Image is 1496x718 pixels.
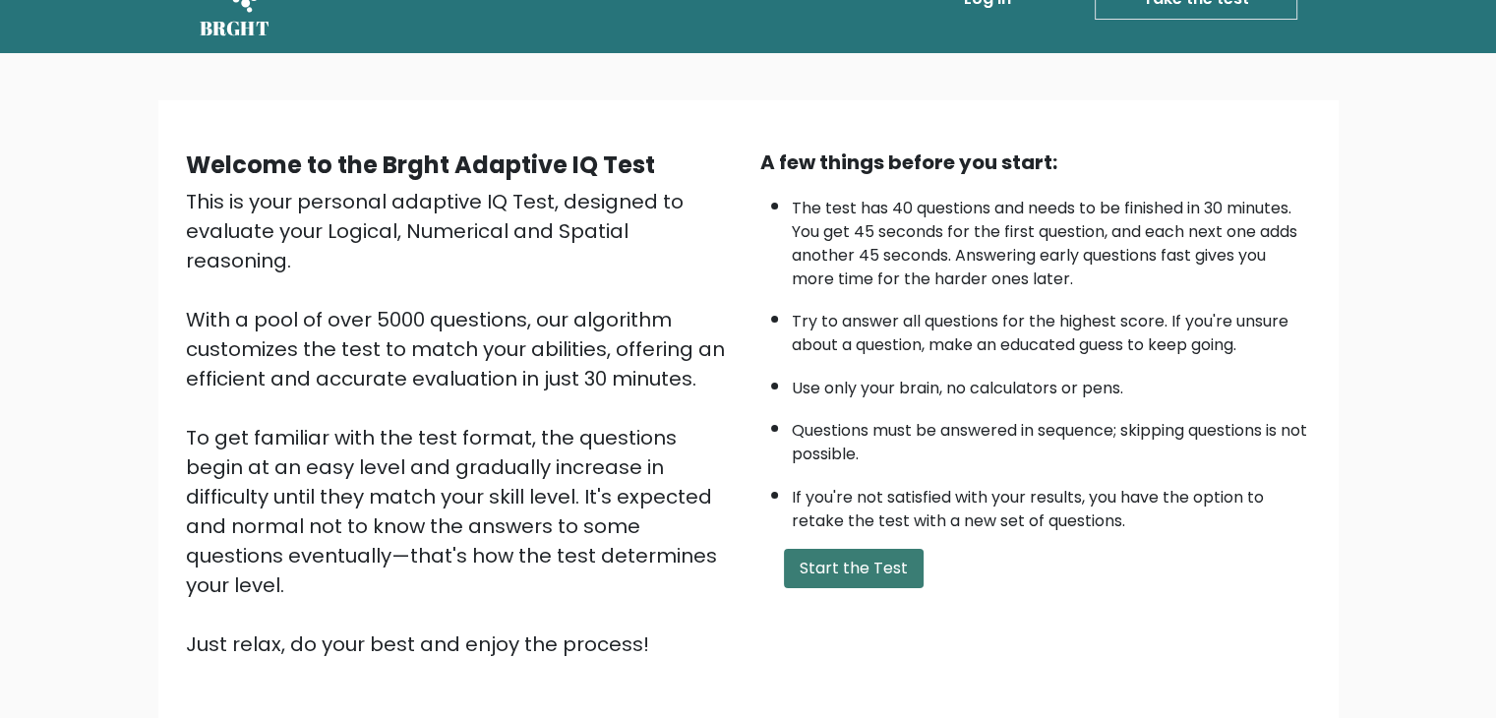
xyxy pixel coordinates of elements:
[760,148,1311,177] div: A few things before you start:
[792,300,1311,357] li: Try to answer all questions for the highest score. If you're unsure about a question, make an edu...
[186,187,737,659] div: This is your personal adaptive IQ Test, designed to evaluate your Logical, Numerical and Spatial ...
[792,409,1311,466] li: Questions must be answered in sequence; skipping questions is not possible.
[792,367,1311,400] li: Use only your brain, no calculators or pens.
[200,17,270,40] h5: BRGHT
[792,187,1311,291] li: The test has 40 questions and needs to be finished in 30 minutes. You get 45 seconds for the firs...
[186,149,655,181] b: Welcome to the Brght Adaptive IQ Test
[792,476,1311,533] li: If you're not satisfied with your results, you have the option to retake the test with a new set ...
[784,549,924,588] button: Start the Test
